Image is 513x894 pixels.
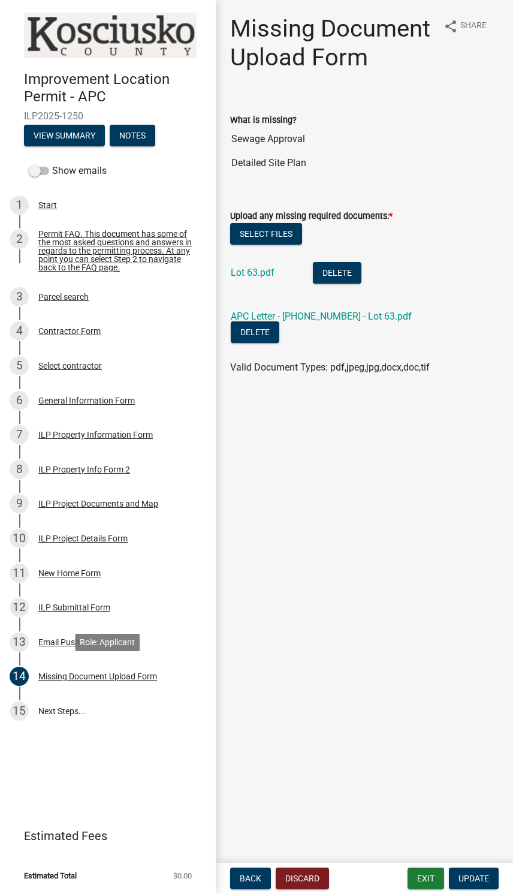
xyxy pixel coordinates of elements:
a: APC Letter - [PHONE_NUMBER] - Lot 63.pdf [231,311,412,322]
div: ILP Property Information Form [38,431,153,439]
button: Delete [313,262,361,284]
wm-modal-confirm: Summary [24,131,105,141]
div: 15 [10,702,29,721]
div: Role: Applicant [75,634,140,651]
wm-modal-confirm: Delete Document [313,268,361,279]
button: Discard [276,868,329,889]
button: Back [230,868,271,889]
div: Contractor Form [38,327,101,335]
button: Update [449,868,499,889]
span: Update [458,874,489,883]
div: 2 [10,230,29,249]
div: New Home Form [38,569,101,577]
span: Estimated Total [24,872,77,880]
div: ILP Project Documents and Map [38,499,158,508]
div: 12 [10,598,29,617]
img: Kosciusko County, Indiana [24,13,197,58]
div: Missing Document Upload Form [38,672,157,681]
div: 10 [10,529,29,548]
div: 5 [10,356,29,375]
h1: Missing Document Upload Form [230,14,434,72]
div: Parcel search [38,293,89,301]
label: Upload any missing required documents: [230,212,393,221]
span: Back [240,874,261,883]
span: $0.00 [173,872,192,880]
button: Exit [408,868,444,889]
div: Permit FAQ. This document has some of the most asked questions and answers in regards to the perm... [38,230,197,272]
div: ILP Submittal Form [38,603,110,612]
div: 11 [10,564,29,583]
label: What is missing? [230,116,297,125]
div: ILP Project Details Form [38,534,128,543]
button: Delete [231,321,279,343]
div: 9 [10,494,29,513]
span: Valid Document Types: pdf,jpeg,jpg,docx,doc,tif [230,362,430,373]
div: Start [38,201,57,209]
a: Estimated Fees [10,824,197,848]
button: Select files [230,223,302,245]
div: 14 [10,667,29,686]
div: 3 [10,287,29,306]
div: 6 [10,391,29,410]
a: Lot 63.pdf [231,267,274,278]
wm-modal-confirm: Notes [110,131,155,141]
div: 1 [10,195,29,215]
button: Notes [110,125,155,146]
div: 4 [10,321,29,341]
button: View Summary [24,125,105,146]
div: Select contractor [38,362,102,370]
div: 7 [10,425,29,444]
span: Share [460,19,487,34]
span: ILP2025-1250 [24,110,192,122]
div: ILP Property Info Form 2 [38,465,130,474]
div: 13 [10,633,29,652]
div: General Information Form [38,396,135,405]
wm-modal-confirm: Delete Document [231,327,279,339]
label: Show emails [29,164,107,178]
div: 8 [10,460,29,479]
div: Email Push [38,638,80,646]
button: shareShare [434,14,496,38]
i: share [443,19,458,34]
h4: Improvement Location Permit - APC [24,71,206,106]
